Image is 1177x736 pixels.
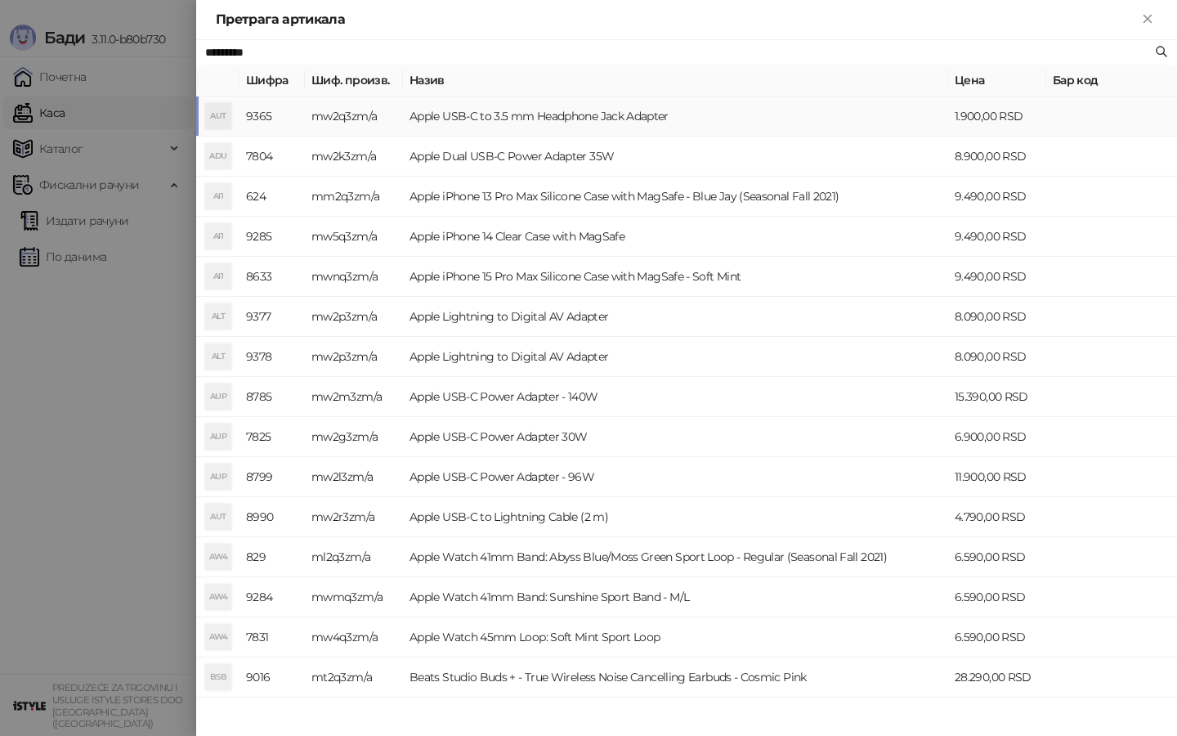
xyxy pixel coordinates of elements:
[948,337,1046,377] td: 8.090,00 RSD
[948,417,1046,457] td: 6.900,00 RSD
[205,664,231,690] div: BSB
[403,337,948,377] td: Apple Lightning to Digital AV Adapter
[403,537,948,577] td: Apple Watch 41mm Band: Abyss Blue/Moss Green Sport Loop - Regular (Seasonal Fall 2021)
[403,497,948,537] td: Apple USB-C to Lightning Cable (2 m)
[403,377,948,417] td: Apple USB-C Power Adapter - 140W
[305,65,403,96] th: Шиф. произв.
[305,577,403,617] td: mwmq3zm/a
[239,577,305,617] td: 9284
[948,577,1046,617] td: 6.590,00 RSD
[403,65,948,96] th: Назив
[403,257,948,297] td: Apple iPhone 15 Pro Max Silicone Case with MagSafe - Soft Mint
[239,377,305,417] td: 8785
[205,624,231,650] div: AW4
[948,65,1046,96] th: Цена
[403,457,948,497] td: Apple USB-C Power Adapter - 96W
[205,343,231,370] div: ALT
[239,65,305,96] th: Шифра
[948,617,1046,657] td: 6.590,00 RSD
[205,504,231,530] div: AUT
[216,10,1138,29] div: Претрага артикала
[305,377,403,417] td: mw2m3zm/a
[239,137,305,177] td: 7804
[305,337,403,377] td: mw2p3zm/a
[239,657,305,698] td: 9016
[403,297,948,337] td: Apple Lightning to Digital AV Adapter
[403,577,948,617] td: Apple Watch 41mm Band: Sunshine Sport Band - M/L
[948,217,1046,257] td: 9.490,00 RSD
[205,584,231,610] div: AW4
[403,217,948,257] td: Apple iPhone 14 Clear Case with MagSafe
[948,657,1046,698] td: 28.290,00 RSD
[239,617,305,657] td: 7831
[948,297,1046,337] td: 8.090,00 RSD
[403,137,948,177] td: Apple Dual USB-C Power Adapter 35W
[205,263,231,289] div: AI1
[403,617,948,657] td: Apple Watch 45mm Loop: Soft Mint Sport Loop
[305,457,403,497] td: mw2l3zm/a
[239,417,305,457] td: 7825
[205,424,231,450] div: AUP
[403,417,948,457] td: Apple USB-C Power Adapter 30W
[305,497,403,537] td: mw2r3zm/a
[305,417,403,457] td: mw2g3zm/a
[205,183,231,209] div: AI1
[305,257,403,297] td: mwnq3zm/a
[305,217,403,257] td: mw5q3zm/a
[948,96,1046,137] td: 1.900,00 RSD
[239,537,305,577] td: 829
[948,137,1046,177] td: 8.900,00 RSD
[205,464,231,490] div: AUP
[205,544,231,570] div: AW4
[239,217,305,257] td: 9285
[305,657,403,698] td: mt2q3zm/a
[948,177,1046,217] td: 9.490,00 RSD
[205,223,231,249] div: AI1
[948,257,1046,297] td: 9.490,00 RSD
[305,177,403,217] td: mm2q3zm/a
[948,377,1046,417] td: 15.390,00 RSD
[305,96,403,137] td: mw2q3zm/a
[948,457,1046,497] td: 11.900,00 RSD
[205,143,231,169] div: ADU
[1138,10,1157,29] button: Close
[239,177,305,217] td: 624
[239,497,305,537] td: 8990
[205,384,231,410] div: AUP
[948,537,1046,577] td: 6.590,00 RSD
[305,137,403,177] td: mw2k3zm/a
[948,497,1046,537] td: 4.790,00 RSD
[305,297,403,337] td: mw2p3zm/a
[305,537,403,577] td: ml2q3zm/a
[239,297,305,337] td: 9377
[239,257,305,297] td: 8633
[205,103,231,129] div: AUT
[305,617,403,657] td: mw4q3zm/a
[239,96,305,137] td: 9365
[1046,65,1177,96] th: Бар код
[403,177,948,217] td: Apple iPhone 13 Pro Max Silicone Case with MagSafe - Blue Jay (Seasonal Fall 2021)
[239,337,305,377] td: 9378
[205,303,231,330] div: ALT
[239,457,305,497] td: 8799
[403,657,948,698] td: Beats Studio Buds + - True Wireless Noise Cancelling Earbuds - Cosmic Pink
[403,96,948,137] td: Apple USB-C to 3.5 mm Headphone Jack Adapter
